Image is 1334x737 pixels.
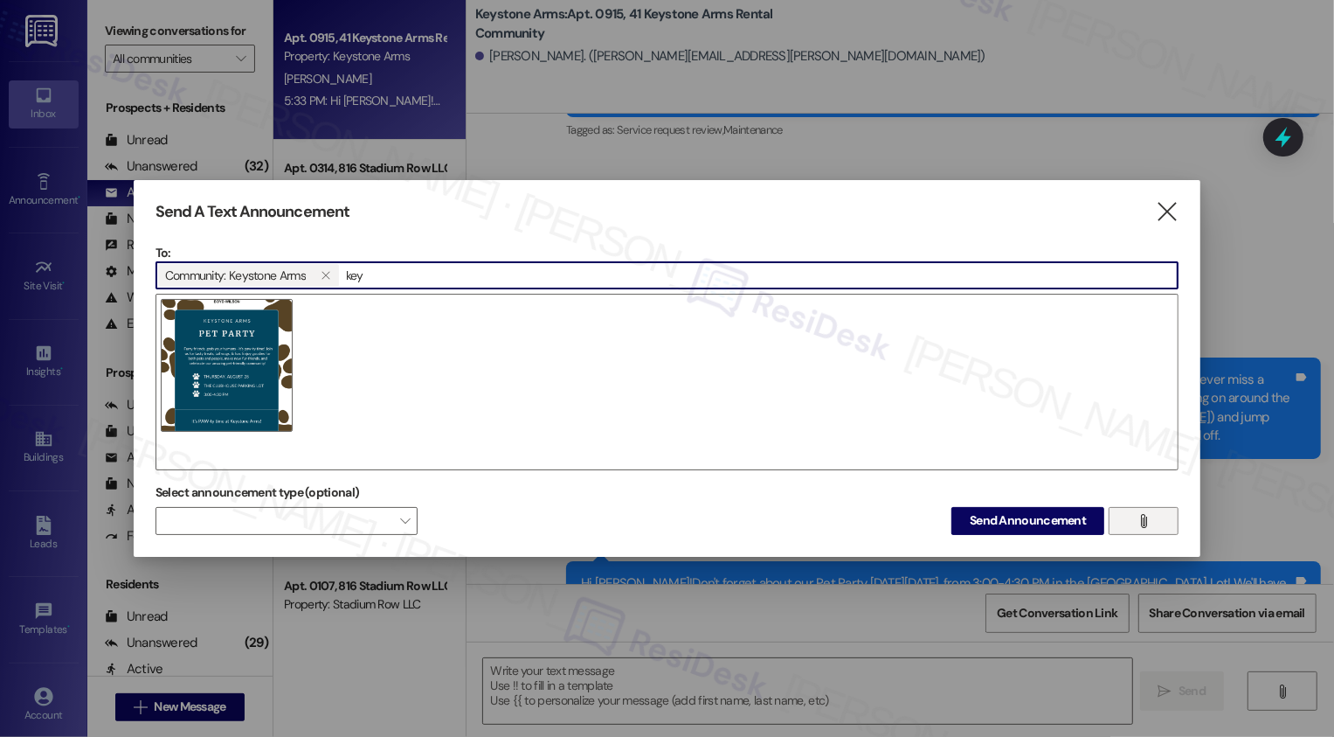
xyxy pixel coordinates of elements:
i:  [321,268,330,282]
button: Send Announcement [951,507,1104,535]
label: Select announcement type (optional) [156,479,360,506]
p: To: [156,244,1179,261]
h3: Send A Text Announcement [156,202,349,222]
i:  [1156,203,1179,221]
input: Type to select the units, buildings, or communities you want to message. (e.g. 'Unit 1A', 'Buildi... [341,262,1178,289]
img: 2924-1756157644191.png [161,299,294,432]
button: Community: Keystone Arms [313,264,339,287]
i:  [1137,514,1151,528]
span: Community: Keystone Arms [165,264,306,287]
span: Send Announcement [970,511,1086,530]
